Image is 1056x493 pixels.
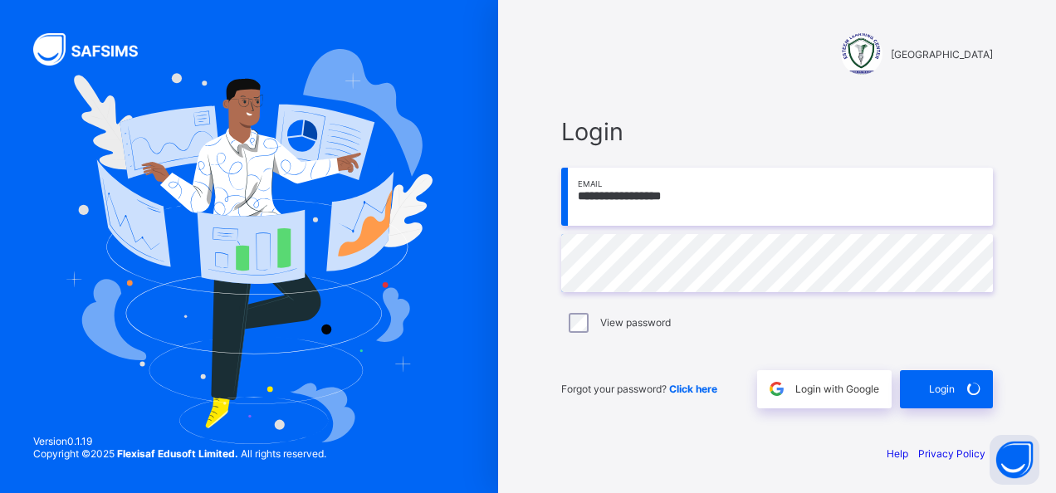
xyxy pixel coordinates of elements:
label: View password [600,316,671,329]
span: [GEOGRAPHIC_DATA] [891,48,993,61]
span: Login [561,117,993,146]
strong: Flexisaf Edusoft Limited. [117,447,238,460]
a: Privacy Policy [918,447,985,460]
span: Copyright © 2025 All rights reserved. [33,447,326,460]
span: Version 0.1.19 [33,435,326,447]
span: Login [929,383,955,395]
span: Login with Google [795,383,879,395]
img: Hero Image [66,49,433,443]
a: Help [887,447,908,460]
button: Open asap [990,435,1039,485]
img: SAFSIMS Logo [33,33,158,66]
a: Click here [669,383,717,395]
img: google.396cfc9801f0270233282035f929180a.svg [767,379,786,398]
span: Forgot your password? [561,383,717,395]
